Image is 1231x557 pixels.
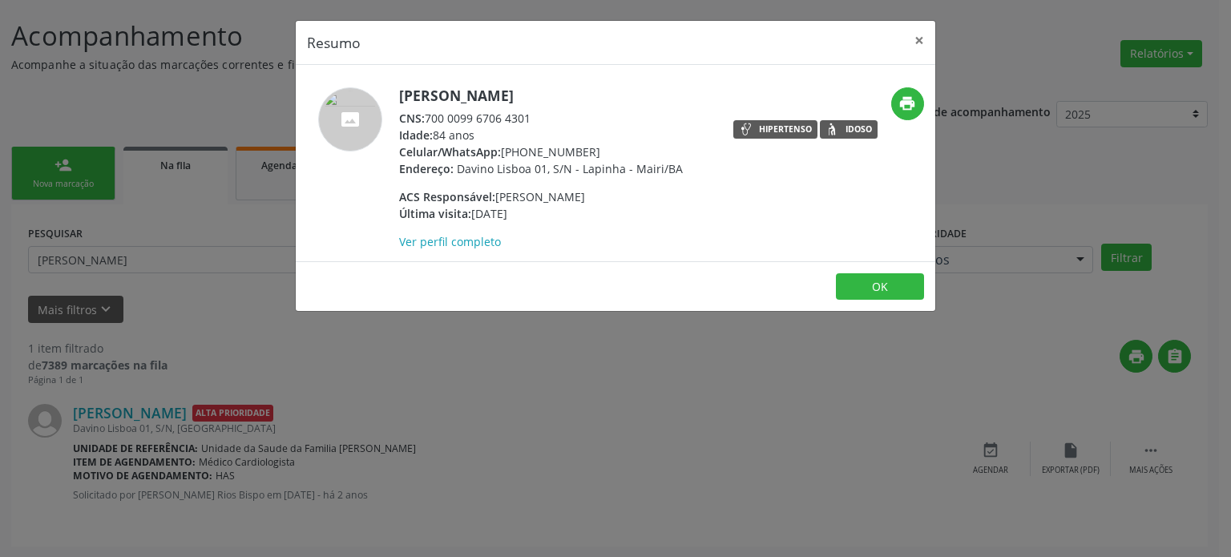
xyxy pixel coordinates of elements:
span: Celular/WhatsApp: [399,144,501,159]
span: ACS Responsável: [399,189,495,204]
div: [PERSON_NAME] [399,188,683,205]
span: Endereço: [399,161,454,176]
span: CNS: [399,111,425,126]
div: 700 0099 6706 4301 [399,110,683,127]
div: Idoso [846,125,872,134]
a: Ver perfil completo [399,234,501,249]
div: 84 anos [399,127,683,143]
span: Davino Lisboa 01, S/N - Lapinha - Mairi/BA [457,161,683,176]
div: [DATE] [399,205,683,222]
h5: [PERSON_NAME] [399,87,683,104]
h5: Resumo [307,32,361,53]
div: Hipertenso [759,125,812,134]
i: print [898,95,916,112]
span: Última visita: [399,206,471,221]
button: OK [836,273,924,301]
img: accompaniment [318,87,382,151]
button: Close [903,21,935,60]
span: Idade: [399,127,433,143]
button: print [891,87,924,120]
div: [PHONE_NUMBER] [399,143,683,160]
